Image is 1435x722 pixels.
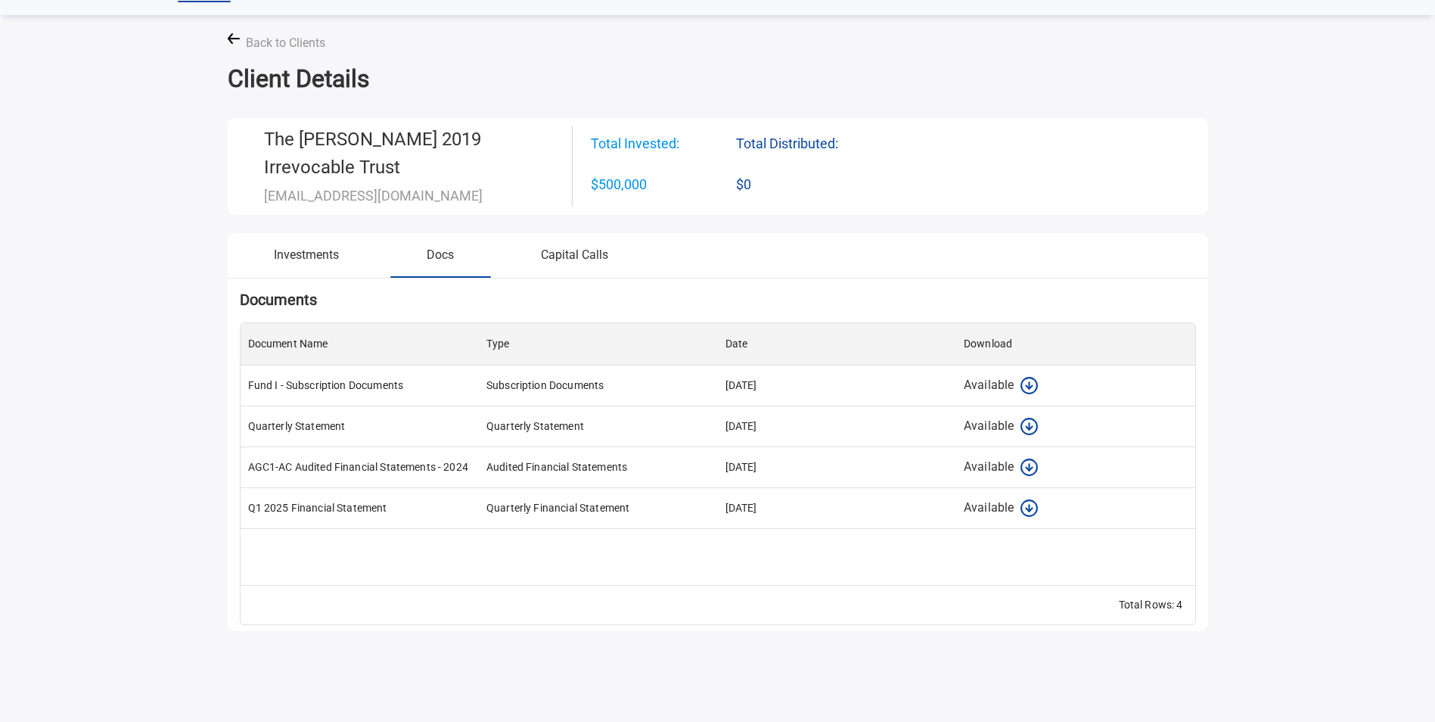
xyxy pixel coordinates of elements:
[736,133,881,157] span: Total Distributed:
[248,459,468,475] div: AGC1-AC Audited Financial Statements - 2024
[591,174,736,195] span: $500,000
[246,33,325,52] span: Back to Clients
[264,188,483,204] span: [EMAIL_ADDRESS][DOMAIN_NAME]
[264,129,481,179] span: The [PERSON_NAME] 2019 Irrevocable Trust
[956,322,1195,365] div: Download
[736,174,881,198] span: $0
[725,500,757,515] div: 2025-08-14
[240,245,374,276] button: Investments
[1119,597,1183,612] div: Total Rows: 4
[725,378,757,393] div: 2024-01-09
[725,459,757,475] div: 2025-08-14
[486,419,584,434] div: Quarterly Statement
[964,377,1014,394] span: Available
[241,322,480,365] div: Document Name
[228,64,1208,93] h2: Client Details
[964,499,1014,517] span: Available
[240,291,1196,309] h5: Documents
[718,322,957,365] div: Date
[725,322,748,365] div: Date
[486,322,510,365] div: Type
[248,500,387,515] div: Q1 2025 Financial Statement
[486,459,627,475] div: Audited Financial Statements
[591,133,736,154] span: Total Invested:
[1020,499,1039,518] img: arrow-down-circle.svg
[374,245,508,276] button: Docs
[725,419,757,434] div: 2025-02-25
[964,322,1012,365] div: Download
[248,378,404,393] div: Fund I - Subscription Documents
[508,245,641,276] button: Capital Calls
[486,378,604,393] div: Subscription Documents
[486,500,629,515] div: Quarterly Financial Statement
[1020,376,1039,395] img: arrow-down-circle.svg
[964,459,1014,476] span: Available
[1020,458,1039,477] img: arrow-down-circle.svg
[479,322,718,365] div: Type
[248,322,328,365] div: Document Name
[248,419,346,434] div: Quarterly Statement
[1020,417,1039,436] img: arrow-down-circle.svg
[964,418,1014,435] span: Available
